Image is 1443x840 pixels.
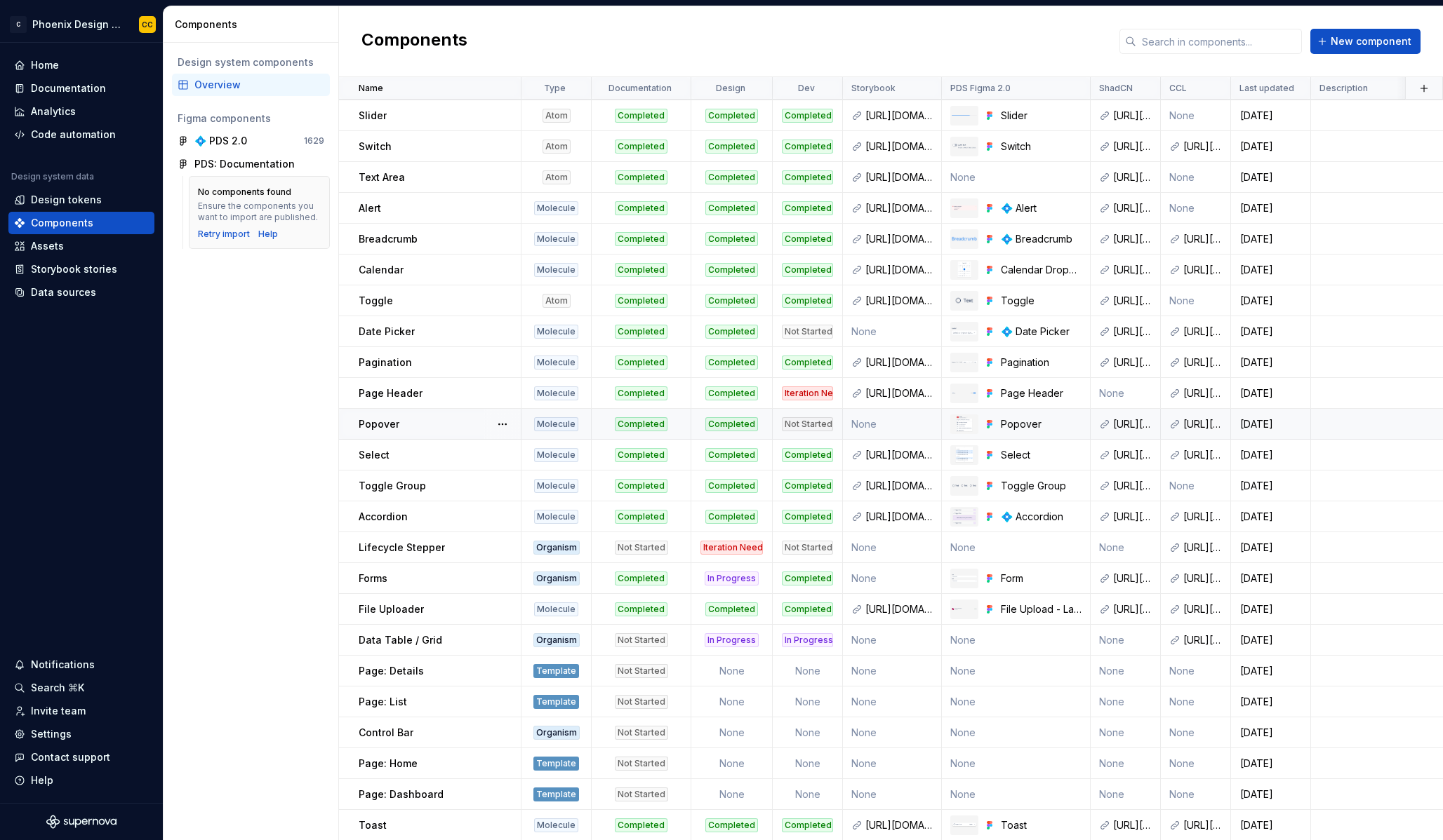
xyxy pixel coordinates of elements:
[359,479,426,493] p: Toggle Group
[1091,656,1161,686] td: None
[1001,479,1082,493] div: Toggle Group
[1001,448,1082,462] div: Select
[46,815,117,829] svg: Supernova Logo
[8,189,154,211] a: Design tokens
[952,236,977,242] img: 💠 Breadcrumb
[31,128,116,142] div: Code automation
[1183,602,1222,616] div: [URL][DOMAIN_NAME]
[194,78,324,92] div: Overview
[843,717,942,748] td: None
[1113,325,1152,339] div: [URL][DOMAIN_NAME]
[1113,232,1152,246] div: [URL][DOMAIN_NAME]
[1113,140,1152,154] div: [URL][DOMAIN_NAME]
[1113,355,1152,370] div: [URL][DOMAIN_NAME]
[361,29,467,54] h2: Components
[1113,294,1152,308] div: [URL][DOMAIN_NAME]
[851,83,896,94] p: Storybook
[952,508,976,525] img: 💠 Accordion
[359,726,413,740] p: Control Bar
[865,294,933,308] div: [URL][DOMAIN_NAME]
[705,355,758,370] div: Completed
[172,130,330,152] a: 💠 PDS 2.01629
[1113,510,1152,524] div: [URL][DOMAIN_NAME]
[615,695,668,709] div: Not Started
[843,748,942,779] td: None
[942,656,1091,686] td: None
[359,325,415,339] p: Date Picker
[1161,686,1231,717] td: None
[942,625,1091,656] td: None
[1161,470,1231,501] td: None
[865,232,933,246] div: [URL][DOMAIN_NAME]
[534,201,578,215] div: Molecule
[31,750,110,764] div: Contact support
[534,479,578,493] div: Molecule
[782,232,833,246] div: Completed
[782,571,833,585] div: Completed
[359,417,399,431] p: Popover
[942,162,1091,193] td: None
[359,633,442,647] p: Data Table / Grid
[952,294,977,307] img: Toggle
[782,386,833,400] div: Iteration Needed
[1113,602,1152,616] div: [URL][DOMAIN_NAME]
[956,416,973,433] img: Popover
[534,355,578,370] div: Molecule
[543,294,571,308] div: Atom
[359,109,387,123] p: Slider
[534,510,578,524] div: Molecule
[782,448,833,462] div: Completed
[952,205,977,211] img: 💠 Alert
[615,571,667,585] div: Completed
[782,170,833,184] div: Completed
[1232,479,1310,493] div: [DATE]
[1183,571,1222,585] div: [URL][DOMAIN_NAME]
[8,258,154,280] a: Storybook stories
[1183,140,1222,154] div: [URL][DOMAIN_NAME]
[304,135,324,147] div: 1629
[534,417,578,431] div: Molecule
[615,294,667,308] div: Completed
[1001,140,1082,154] div: Switch
[615,170,667,184] div: Completed
[1113,201,1152,215] div: [URL][DOMAIN_NAME]
[782,109,833,123] div: Completed
[1183,232,1222,246] div: [URL][DOMAIN_NAME]
[782,294,833,308] div: Completed
[782,355,833,370] div: Completed
[705,633,759,647] div: In Progress
[533,571,580,585] div: Organism
[1001,263,1082,277] div: Calendar Dropdown
[1161,285,1231,316] td: None
[8,123,154,146] a: Code automation
[142,19,153,30] div: CC
[543,170,571,184] div: Atom
[1001,201,1082,215] div: 💠 Alert
[1310,29,1421,54] button: New component
[359,170,405,184] p: Text Area
[1232,325,1310,339] div: [DATE]
[534,448,578,462] div: Molecule
[1232,417,1310,431] div: [DATE]
[705,325,758,339] div: Completed
[8,77,154,100] a: Documentation
[1183,541,1222,555] div: [URL][DOMAIN_NAME]
[1232,201,1310,215] div: [DATE]
[359,571,387,585] p: Forms
[31,704,86,718] div: Invite team
[534,263,578,277] div: Molecule
[615,448,667,462] div: Completed
[1232,510,1310,524] div: [DATE]
[359,757,418,771] p: Page: Home
[172,74,330,96] a: Overview
[1161,748,1231,779] td: None
[31,58,59,72] div: Home
[1113,479,1152,493] div: [URL][DOMAIN_NAME]
[716,83,745,94] p: Design
[843,316,942,347] td: None
[359,541,445,555] p: Lifecycle Stepper
[10,16,27,33] div: C
[1161,162,1231,193] td: None
[1091,717,1161,748] td: None
[691,656,773,686] td: None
